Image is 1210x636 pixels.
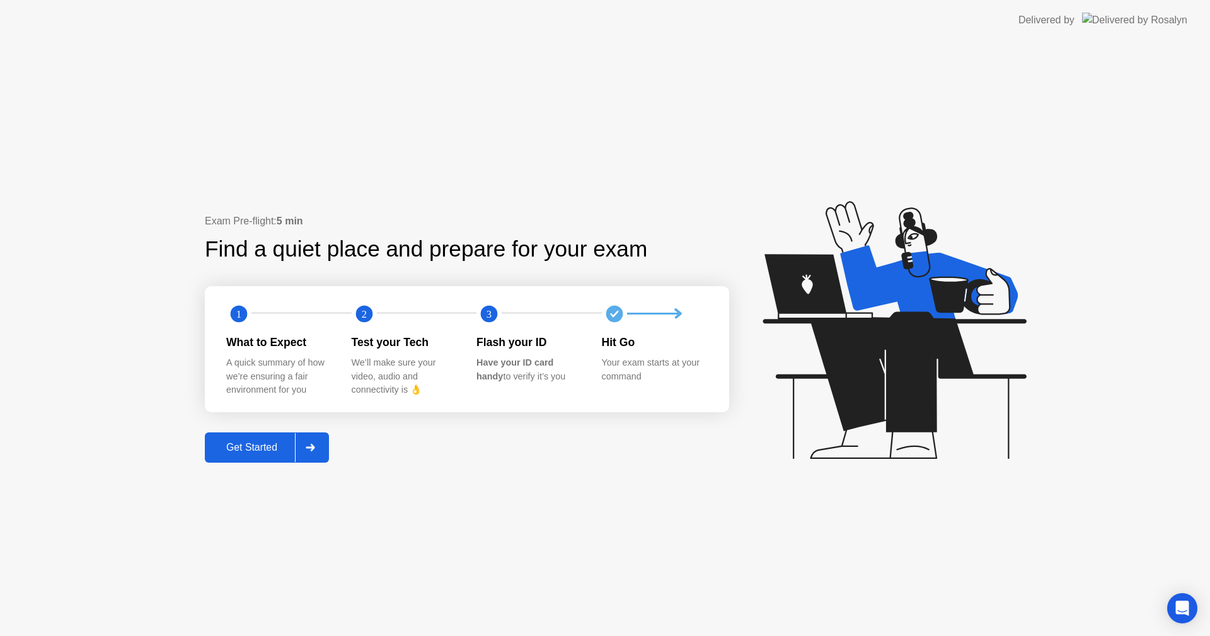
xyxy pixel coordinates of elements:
text: 2 [361,308,366,320]
img: Delivered by Rosalyn [1082,13,1187,27]
text: 1 [236,308,241,320]
text: 3 [487,308,492,320]
div: A quick summary of how we’re ensuring a fair environment for you [226,356,331,397]
div: Hit Go [602,334,707,350]
b: Have your ID card handy [476,357,553,381]
div: Your exam starts at your command [602,356,707,383]
div: Test your Tech [352,334,457,350]
div: Delivered by [1018,13,1075,28]
div: We’ll make sure your video, audio and connectivity is 👌 [352,356,457,397]
div: to verify it’s you [476,356,582,383]
div: Get Started [209,442,295,453]
div: What to Expect [226,334,331,350]
b: 5 min [277,216,303,226]
div: Open Intercom Messenger [1167,593,1197,623]
div: Find a quiet place and prepare for your exam [205,233,649,266]
div: Exam Pre-flight: [205,214,729,229]
button: Get Started [205,432,329,463]
div: Flash your ID [476,334,582,350]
